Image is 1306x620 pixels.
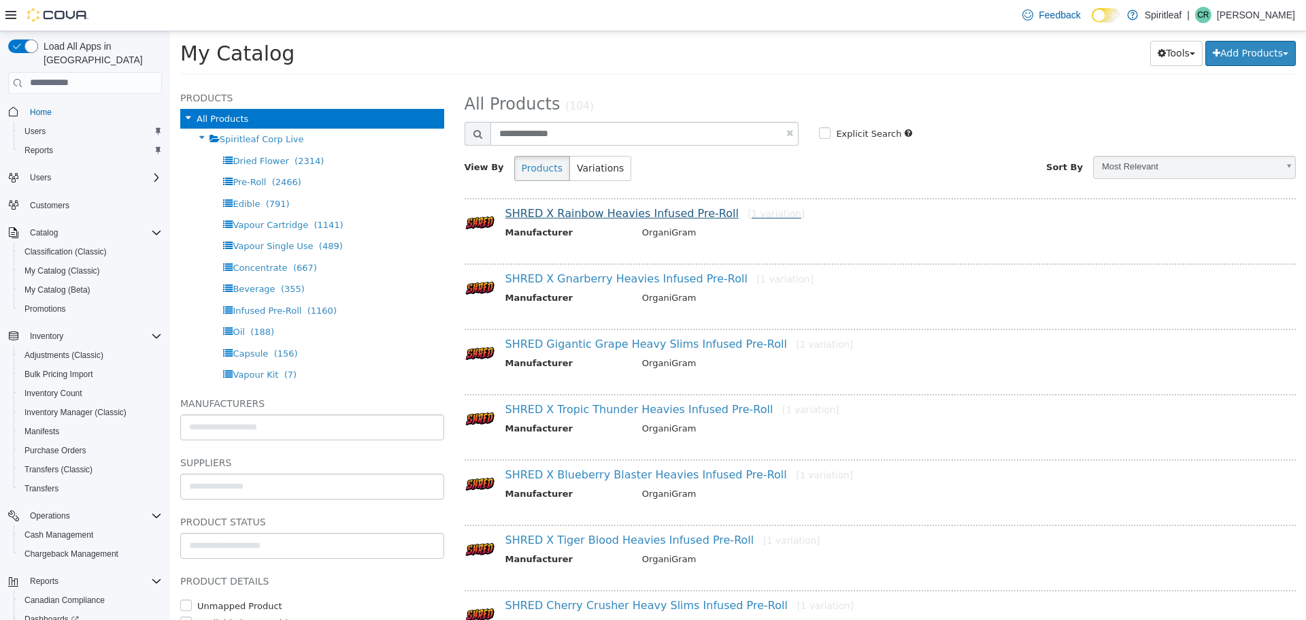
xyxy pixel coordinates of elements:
span: Classification (Classic) [24,246,107,257]
span: Inventory Manager (Classic) [24,407,127,418]
td: OrganiGram [462,391,1096,408]
span: Spiritleaf Corp Live [50,103,134,113]
span: Transfers (Classic) [24,464,93,475]
button: Inventory [3,327,167,346]
span: Reports [24,145,53,156]
span: Purchase Orders [24,445,86,456]
h5: Products [10,59,274,75]
a: My Catalog (Classic) [19,263,105,279]
a: Manifests [19,423,65,440]
button: Classification (Classic) [14,242,167,261]
span: (156) [104,317,128,327]
span: (1160) [137,274,167,284]
a: Adjustments (Classic) [19,347,109,363]
a: Inventory Manager (Classic) [19,404,132,421]
h5: Product Details [10,542,274,558]
a: My Catalog (Beta) [19,282,96,298]
img: 150 [295,307,325,338]
label: Explicit Search [663,96,731,110]
span: Adjustments (Classic) [19,347,162,363]
span: Inventory Manager (Classic) [19,404,162,421]
button: Reports [3,572,167,591]
button: Inventory [24,328,69,344]
button: Promotions [14,299,167,319]
span: Classification (Classic) [19,244,162,260]
span: Concentrate [63,231,117,242]
a: Classification (Classic) [19,244,112,260]
th: Manufacturer [335,391,462,408]
span: My Catalog (Beta) [24,284,90,295]
span: (489) [149,210,173,220]
a: Chargeback Management [19,546,124,562]
button: Variations [399,125,461,150]
label: Available by Dropship [24,585,123,599]
button: Bulk Pricing Import [14,365,167,384]
span: (7) [114,338,127,348]
span: Bulk Pricing Import [24,369,93,380]
button: Operations [24,508,76,524]
button: Transfers [14,479,167,498]
span: Users [30,172,51,183]
a: SHRED X Gnarberry Heavies Infused Pre-Roll[1 variation] [335,241,644,254]
span: Dried Flower [63,125,118,135]
span: Dark Mode [1092,22,1092,23]
small: [1 variation] [626,308,683,319]
button: Purchase Orders [14,441,167,460]
span: Catalog [24,225,162,241]
span: Chargeback Management [19,546,162,562]
img: 150 [295,568,325,599]
button: Chargeback Management [14,544,167,564]
span: Infused Pre-Roll [63,274,131,284]
div: Courtney R [1195,7,1211,23]
span: Oil [63,295,74,306]
button: Transfers (Classic) [14,460,167,479]
span: My Catalog (Beta) [19,282,162,298]
span: Beverage [63,252,105,263]
span: Reports [19,142,162,159]
button: Products [344,125,400,150]
span: Cash Management [24,529,93,540]
a: Customers [24,197,75,214]
a: Feedback [1017,1,1086,29]
span: (2314) [124,125,154,135]
button: My Catalog (Classic) [14,261,167,280]
span: Feedback [1039,8,1080,22]
a: SHRED X Rainbow Heavies Infused Pre-Roll[1 variation] [335,176,635,189]
span: My Catalog (Classic) [19,263,162,279]
a: Home [24,104,57,120]
small: [1 variation] [593,504,650,515]
span: Operations [30,510,70,521]
span: Vapour Single Use [63,210,143,220]
button: Cash Management [14,525,167,544]
td: OrganiGram [462,521,1096,538]
button: Manifests [14,422,167,441]
span: My Catalog [10,10,124,34]
span: Inventory [24,328,162,344]
span: Manifests [19,423,162,440]
span: Promotions [24,304,66,314]
a: Most Relevant [923,125,1126,148]
span: Users [24,126,46,137]
span: Transfers [24,483,58,494]
a: Reports [19,142,58,159]
a: SHRED X Tropic Thunder Heavies Infused Pre-Roll[1 variation] [335,372,669,385]
img: 150 [295,503,325,534]
span: Transfers (Classic) [19,461,162,478]
span: Users [19,123,162,140]
button: Catalog [24,225,63,241]
span: Customers [24,197,162,214]
span: Promotions [19,301,162,317]
span: Users [24,169,162,186]
a: Purchase Orders [19,442,92,459]
span: Reports [30,576,58,587]
h5: Manufacturers [10,364,274,380]
img: 150 [295,438,325,468]
h5: Suppliers [10,423,274,440]
button: Home [3,102,167,122]
span: Most Relevant [924,125,1107,146]
button: My Catalog (Beta) [14,280,167,299]
a: Cash Management [19,527,99,543]
button: Users [24,169,56,186]
img: 150 [295,176,325,207]
small: [1 variation] [626,438,683,449]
